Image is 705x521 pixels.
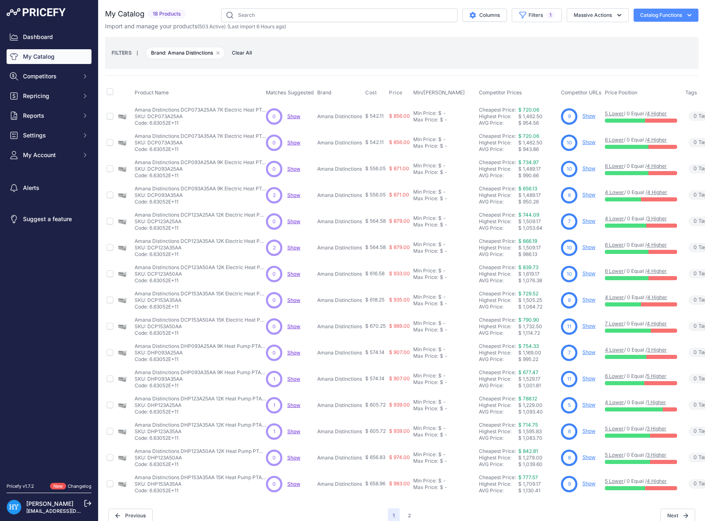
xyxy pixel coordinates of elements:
[438,162,442,169] div: $
[7,148,92,162] button: My Account
[568,218,571,225] span: 7
[479,264,516,270] a: Cheapest Price:
[135,277,266,284] p: Code: 6.63052E+11
[567,165,572,173] span: 10
[7,128,92,143] button: Settings
[582,375,595,382] a: Show
[135,120,266,126] p: Code: 6.63052E+11
[605,373,624,379] a: 6 Lower
[647,215,667,222] a: 3 Higher
[135,225,266,231] p: Code: 6.63052E+11
[413,267,437,274] div: Min Price:
[7,30,92,473] nav: Sidebar
[518,474,538,480] a: $ 777.57
[518,133,539,139] a: $ 720.06
[546,11,555,19] span: 1
[287,481,300,487] a: Show
[317,166,362,172] p: Amana Distinctions
[317,192,362,199] p: Amana Distinctions
[479,107,516,113] a: Cheapest Price:
[605,110,677,117] p: / 0 Equal /
[518,245,541,251] span: $ 1,509.17
[685,89,697,96] span: Tags
[479,251,518,258] div: AVG Price:
[605,189,677,196] p: / 0 Equal /
[694,244,697,251] span: 0
[561,89,602,96] span: Competitor URLs
[272,270,276,278] span: 0
[413,110,437,117] div: Min Price:
[479,113,518,120] div: Highest Price:
[317,218,362,225] p: Amana Distinctions
[440,248,443,254] div: $
[413,222,438,228] div: Max Price:
[567,139,572,146] span: 10
[413,241,437,248] div: Min Price:
[389,139,410,145] span: $ 856.00
[442,241,446,248] div: -
[479,172,518,179] div: AVG Price:
[582,402,595,408] a: Show
[389,192,409,198] span: $ 871.00
[7,89,92,103] button: Repricing
[135,212,266,218] p: Amana Distinctions DCP123A25AA 12K Electric Heat PTAC 208/230V 15 AMP
[273,192,276,199] span: 2
[462,9,507,22] button: Columns
[582,270,595,276] a: Show
[582,323,595,329] a: Show
[694,165,697,173] span: 0
[197,23,226,30] span: ( )
[23,72,77,80] span: Competitors
[479,317,516,323] a: Cheapest Price:
[23,112,77,120] span: Reports
[443,195,447,202] div: -
[135,139,266,146] p: SKU: DCP073A35AA
[23,92,77,100] span: Repricing
[479,474,516,480] a: Cheapest Price:
[694,270,697,278] span: 0
[287,113,300,119] a: Show
[287,297,300,303] span: Show
[438,110,442,117] div: $
[228,49,256,57] span: Clear All
[605,137,677,143] p: / 0 Equal /
[518,422,538,428] a: $ 714.75
[317,113,362,120] p: Amana Distinctions
[413,169,438,176] div: Max Price:
[479,166,518,172] div: Highest Price:
[605,268,677,274] p: / 0 Equal /
[287,139,300,146] a: Show
[518,113,542,119] span: $ 1,462.50
[389,89,404,96] button: Price
[694,217,697,225] span: 0
[518,343,539,349] a: $ 754.33
[438,136,442,143] div: $
[605,110,624,117] a: 5 Lower
[389,218,410,224] span: $ 879.00
[135,245,266,251] p: SKU: DCP123A35AA
[287,192,300,198] a: Show
[135,238,266,245] p: Amana Distinctions DCP123A35AA 12K Electric Heat PTAC 208/230V 20 AMP
[7,69,92,84] button: Competitors
[135,271,266,277] p: SKU: DCP123A50AA
[479,199,518,205] div: AVG Price:
[7,212,92,226] a: Suggest a feature
[518,107,539,113] a: $ 720.06
[287,350,300,356] a: Show
[389,270,410,276] span: $ 933.00
[287,166,300,172] a: Show
[694,139,697,146] span: 0
[605,163,624,169] a: 6 Lower
[7,30,92,44] a: Dashboard
[582,297,595,303] a: Show
[438,241,442,248] div: $
[287,376,300,382] a: Show
[479,422,516,428] a: Cheapest Price:
[605,137,624,143] a: 6 Lower
[567,270,572,278] span: 10
[273,244,276,251] span: 2
[112,50,132,56] small: FILTERS
[287,218,300,224] a: Show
